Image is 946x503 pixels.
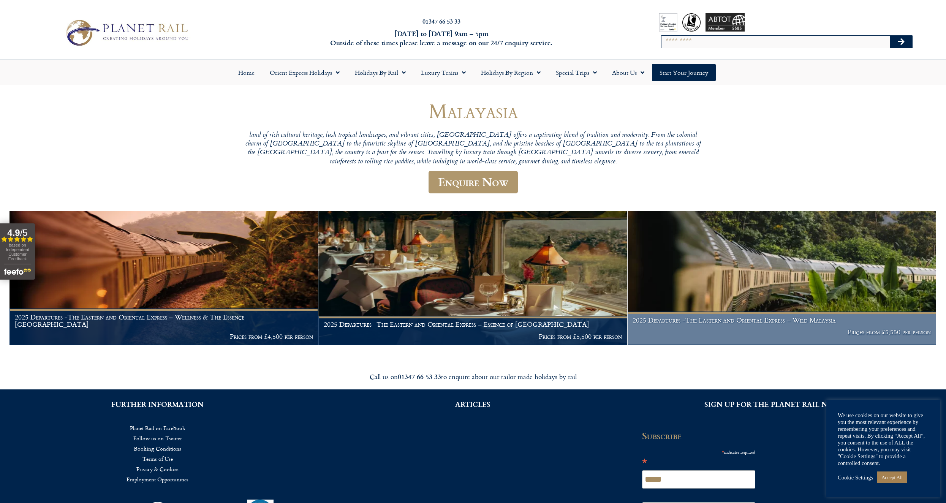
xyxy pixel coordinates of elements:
[652,64,716,81] a: Start your Journey
[429,171,518,193] a: Enquire Now
[11,433,304,443] a: Follow us on Twitter
[260,372,686,381] div: Call us on to enquire about our tailor made holidays by rail
[398,372,441,381] strong: 01347 66 53 33
[318,211,627,345] a: 2025 Departures -The Eastern and Oriental Express – Essence of [GEOGRAPHIC_DATA] Prices from £5,5...
[633,316,931,324] h1: 2025 Departures -The Eastern and Oriental Express – Wild Malaysia
[11,474,304,484] a: Employment Opportunities
[11,454,304,464] a: Terms of Use
[642,401,935,408] h2: SIGN UP FOR THE PLANET RAIL NEWSLETTER
[422,17,460,25] a: 01347 66 53 33
[324,321,622,328] h1: 2025 Departures -The Eastern and Oriental Express – Essence of [GEOGRAPHIC_DATA]
[245,100,701,122] h1: Malayasia
[838,474,873,481] a: Cookie Settings
[245,131,701,166] p: land of rich cultural heritage, lush tropical landscapes, and vibrant cities, [GEOGRAPHIC_DATA] o...
[347,64,413,81] a: Holidays by Rail
[11,464,304,474] a: Privacy & Cookies
[9,211,318,345] a: 2025 Departures -The Eastern and Oriental Express – Wellness & The Essence [GEOGRAPHIC_DATA] Pric...
[11,401,304,408] h2: FURTHER INFORMATION
[11,423,304,484] nav: Menu
[838,412,929,467] div: We use cookies on our website to give you the most relevant experience by remembering your prefer...
[633,328,931,336] p: Prices from £5,550 per person
[4,64,942,81] nav: Menu
[11,443,304,454] a: Booking Conditions
[890,36,912,48] button: Search
[15,333,313,340] p: Prices from £4,500 per person
[877,471,907,483] a: Accept All
[642,430,760,441] h2: Subscribe
[628,211,937,345] a: 2025 Departures -The Eastern and Oriental Express – Wild Malaysia Prices from £5,550 per person
[254,29,629,47] h6: [DATE] to [DATE] 9am – 5pm Outside of these times please leave a message on our 24/7 enquiry serv...
[642,447,755,456] div: indicates required
[262,64,347,81] a: Orient Express Holidays
[324,333,622,340] p: Prices from £5,500 per person
[61,17,191,49] img: Planet Rail Train Holidays Logo
[15,313,313,328] h1: 2025 Departures -The Eastern and Oriental Express – Wellness & The Essence [GEOGRAPHIC_DATA]
[604,64,652,81] a: About Us
[413,64,473,81] a: Luxury Trains
[327,401,619,408] h2: ARTICLES
[231,64,262,81] a: Home
[548,64,604,81] a: Special Trips
[11,423,304,433] a: Planet Rail on Facebook
[473,64,548,81] a: Holidays by Region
